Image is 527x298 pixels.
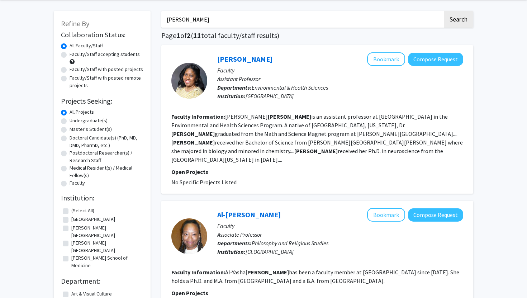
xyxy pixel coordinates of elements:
[171,113,463,163] fg-read-more: [PERSON_NAME] is an assistant professor at [GEOGRAPHIC_DATA] in the Environmental and Health Scie...
[217,93,246,100] b: Institution:
[408,53,463,66] button: Compose Request to Kimberly Williams
[217,84,252,91] b: Departments:
[217,210,281,219] a: Al-[PERSON_NAME]
[294,147,338,155] b: [PERSON_NAME]
[71,207,94,214] label: (Select All)
[70,164,143,179] label: Medical Resident(s) / Medical Fellow(s)
[171,139,215,146] b: [PERSON_NAME]
[161,31,473,40] h1: Page of ( total faculty/staff results)
[61,277,143,285] h2: Department:
[70,66,143,73] label: Faculty/Staff with posted projects
[70,117,108,124] label: Undergraduate(s)
[217,240,252,247] b: Departments:
[71,290,112,298] label: Art & Visual Culture
[217,222,463,230] p: Faculty
[71,224,142,239] label: [PERSON_NAME][GEOGRAPHIC_DATA]
[217,66,463,75] p: Faculty
[217,75,463,83] p: Assistant Professor
[252,240,328,247] span: Philosophy and Religious Studies
[171,269,459,284] fg-read-more: Al-Yasha has been a faculty member at [GEOGRAPHIC_DATA] since [DATE]. She holds a Ph.D. and M.A. ...
[70,42,103,49] label: All Faculty/Staff
[217,230,463,239] p: Associate Professor
[70,179,85,187] label: Faculty
[444,11,473,28] button: Search
[367,208,405,222] button: Add Al-Yasha Williams to Bookmarks
[71,254,142,269] label: [PERSON_NAME] School of Medicine
[187,31,191,40] span: 2
[171,167,463,176] p: Open Projects
[161,11,443,28] input: Search Keywords
[217,55,272,63] a: [PERSON_NAME]
[70,134,143,149] label: Doctoral Candidate(s) (PhD, MD, DMD, PharmD, etc.)
[61,30,143,39] h2: Collaboration Status:
[246,269,289,276] b: [PERSON_NAME]
[176,31,180,40] span: 1
[70,51,140,58] label: Faculty/Staff accepting students
[70,108,94,116] label: All Projects
[252,84,328,91] span: Environmental & Health Sciences
[61,19,89,28] span: Refine By
[171,179,237,186] span: No Specific Projects Listed
[71,216,115,223] label: [GEOGRAPHIC_DATA]
[171,130,215,137] b: [PERSON_NAME]
[70,149,143,164] label: Postdoctoral Researcher(s) / Research Staff
[61,97,143,105] h2: Projects Seeking:
[71,239,142,254] label: [PERSON_NAME][GEOGRAPHIC_DATA]
[70,126,112,133] label: Master's Student(s)
[246,248,294,255] span: [GEOGRAPHIC_DATA]
[246,93,294,100] span: [GEOGRAPHIC_DATA]
[171,269,225,276] b: Faculty Information:
[268,113,311,120] b: [PERSON_NAME]
[61,194,143,202] h2: Institution:
[367,52,405,66] button: Add Kimberly Williams to Bookmarks
[193,31,201,40] span: 11
[408,208,463,222] button: Compose Request to Al-Yasha Williams
[70,74,143,89] label: Faculty/Staff with posted remote projects
[171,113,225,120] b: Faculty Information:
[171,289,463,297] p: Open Projects
[217,248,246,255] b: Institution:
[5,266,30,293] iframe: Chat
